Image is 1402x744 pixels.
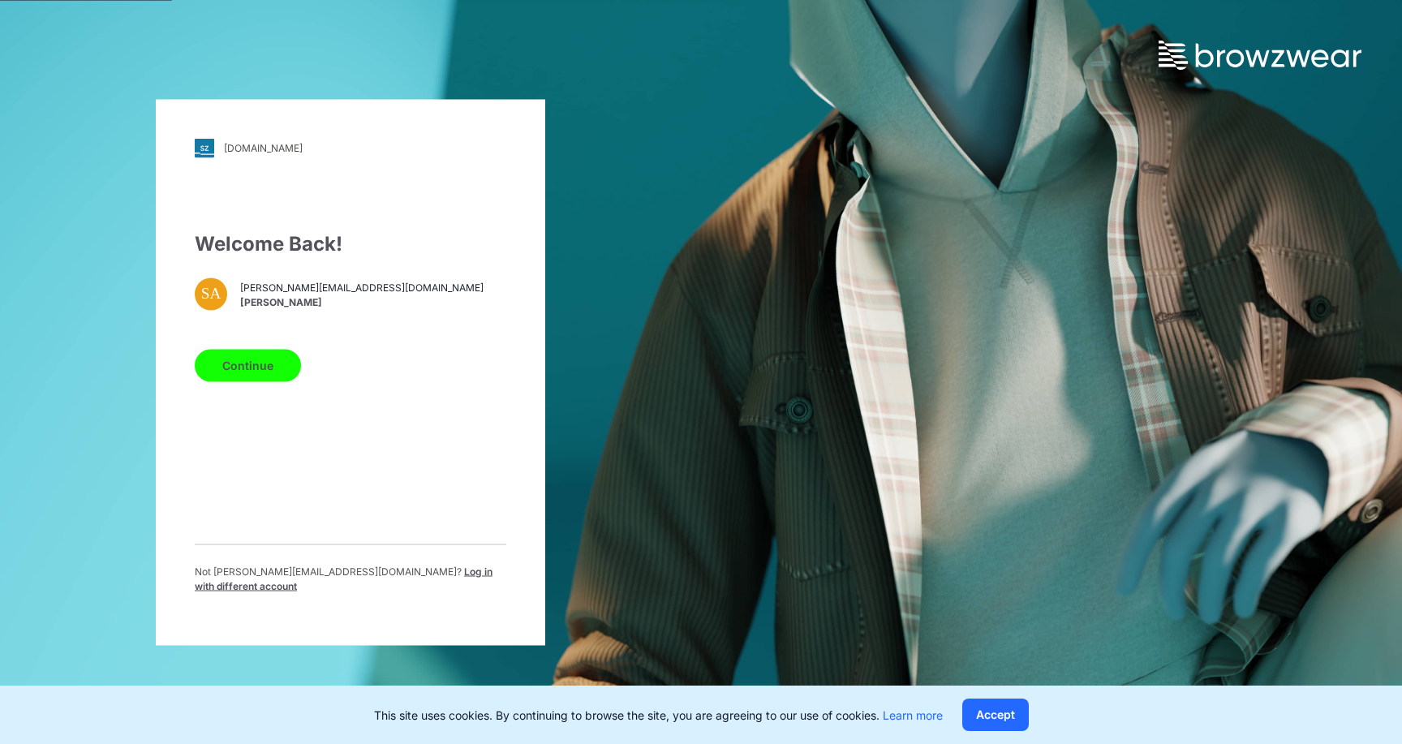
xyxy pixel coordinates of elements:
[224,142,303,154] div: [DOMAIN_NAME]
[240,295,484,310] span: [PERSON_NAME]
[195,564,506,593] p: Not [PERSON_NAME][EMAIL_ADDRESS][DOMAIN_NAME] ?
[883,708,943,722] a: Learn more
[195,138,506,157] a: [DOMAIN_NAME]
[374,707,943,724] p: This site uses cookies. By continuing to browse the site, you are agreeing to our use of cookies.
[195,138,214,157] img: svg+xml;base64,PHN2ZyB3aWR0aD0iMjgiIGhlaWdodD0iMjgiIHZpZXdCb3g9IjAgMCAyOCAyOCIgZmlsbD0ibm9uZSIgeG...
[195,277,227,310] div: SA
[240,281,484,295] span: [PERSON_NAME][EMAIL_ADDRESS][DOMAIN_NAME]
[195,229,506,258] div: Welcome Back!
[962,699,1029,731] button: Accept
[1159,41,1361,70] img: browzwear-logo.73288ffb.svg
[195,349,301,381] button: Continue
